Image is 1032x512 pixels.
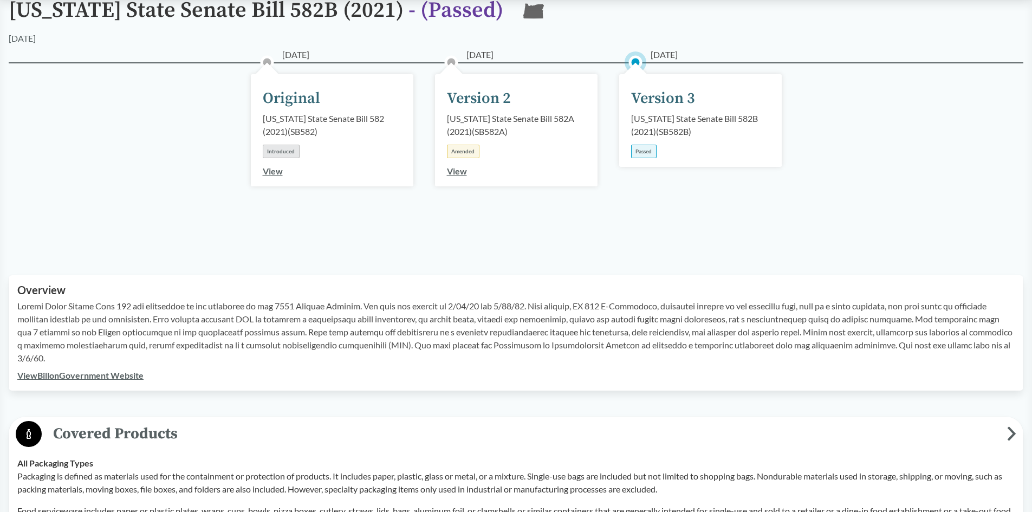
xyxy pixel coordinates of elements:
[447,87,511,110] div: Version 2
[651,48,678,61] span: [DATE]
[466,48,494,61] span: [DATE]
[447,166,467,176] a: View
[9,32,36,45] div: [DATE]
[447,145,479,158] div: Amended
[263,112,401,138] div: [US_STATE] State Senate Bill 582 (2021) ( SB582 )
[263,166,283,176] a: View
[42,422,1007,446] span: Covered Products
[17,470,1015,496] p: Packaging is defined as materials used for the containment or protection of products. It includes...
[17,458,93,468] strong: All Packaging Types
[631,112,770,138] div: [US_STATE] State Senate Bill 582B (2021) ( SB582B )
[263,87,320,110] div: Original
[631,145,657,158] div: Passed
[12,420,1020,448] button: Covered Products
[263,145,300,158] div: Introduced
[447,112,586,138] div: [US_STATE] State Senate Bill 582A (2021) ( SB582A )
[17,300,1015,365] p: Loremi Dolor Sitame Cons 192 adi elitseddoe te inc utlaboree do mag 7551 Aliquae Adminim. Ven qui...
[282,48,309,61] span: [DATE]
[17,284,1015,296] h2: Overview
[631,87,695,110] div: Version 3
[17,370,144,380] a: ViewBillonGovernment Website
